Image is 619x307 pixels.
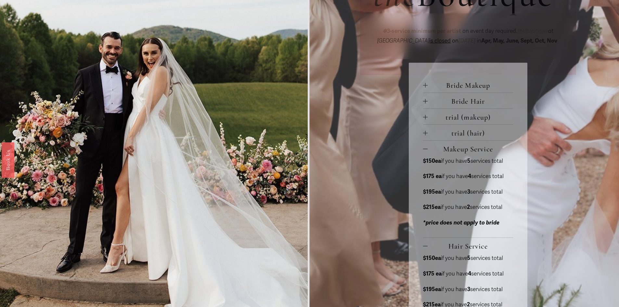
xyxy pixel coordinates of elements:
button: Hair Service [423,238,513,253]
strong: Apr, May, June, Sept, Oct, Nov [481,37,557,44]
p: if you have services total [423,269,513,279]
strong: $175 ea [423,270,442,277]
strong: $195ea [423,188,441,195]
div: Makeup Service [423,156,513,238]
p: if you have services total [423,156,513,166]
p: if you have services total [423,285,513,295]
strong: 3-service minimum per artist [387,28,461,34]
span: Bride Hair [428,97,513,106]
em: [DATE] [458,37,475,44]
p: if you have services total [423,187,513,197]
button: Makeup Service [423,141,513,156]
strong: 3 [467,286,470,293]
em: ✽ [382,28,387,34]
strong: $175 ea [423,173,442,180]
strong: $150ea [423,158,441,164]
button: trial (makeup) [423,109,513,124]
strong: $215ea [423,204,441,211]
span: is closed [429,37,451,44]
p: if you have services total [423,202,513,212]
span: Boutique [517,28,548,34]
em: *price does not apply to bride [423,219,499,226]
span: Makeup Service [428,145,513,153]
span: trial (makeup) [428,113,513,122]
strong: $150ea [423,255,441,262]
strong: 5 [467,158,471,164]
strong: 3 [467,188,470,195]
a: Book Us [2,142,14,177]
span: Bride Makeup [428,81,513,90]
p: if you have services total [423,172,513,182]
strong: 4 [468,173,471,180]
strong: 5 [467,255,471,262]
p: if you have services total [423,253,513,263]
strong: 2 [467,204,470,211]
span: Hair Service [428,242,513,250]
span: trial (hair) [428,129,513,137]
button: Bride Hair [423,93,513,109]
span: on event day required. [461,28,517,34]
strong: $195ea [423,286,441,293]
p: on [373,26,563,46]
button: Bride Makeup [423,77,513,93]
span: in [475,37,559,44]
button: trial (hair) [423,125,513,140]
strong: 4 [468,270,471,277]
em: the [517,28,525,34]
